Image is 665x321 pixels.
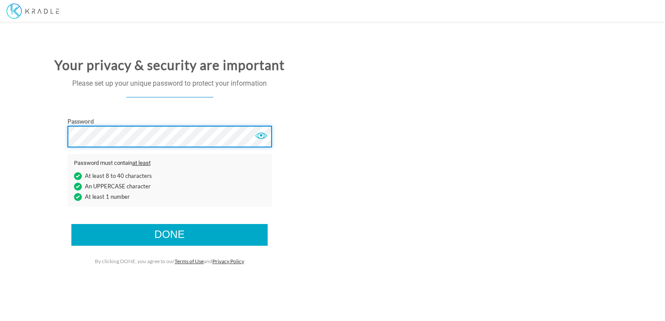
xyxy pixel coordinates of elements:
li: An UPPERCASE character [67,182,170,191]
u: at least [132,160,151,166]
a: Terms of Use [175,258,204,264]
p: Please set up your unique password to protect your information [7,79,332,89]
p: Password must contain [74,159,265,167]
h2: Your privacy & security are important [7,58,332,72]
a: Privacy Policy [212,258,244,264]
label: Password [67,117,94,126]
label: By clicking DONE, you agree to our and [95,257,244,265]
li: At least 1 number [67,193,170,201]
li: At least 8 to 40 characters [67,172,170,180]
input: Done [71,224,268,246]
img: Kradle [7,3,59,19]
